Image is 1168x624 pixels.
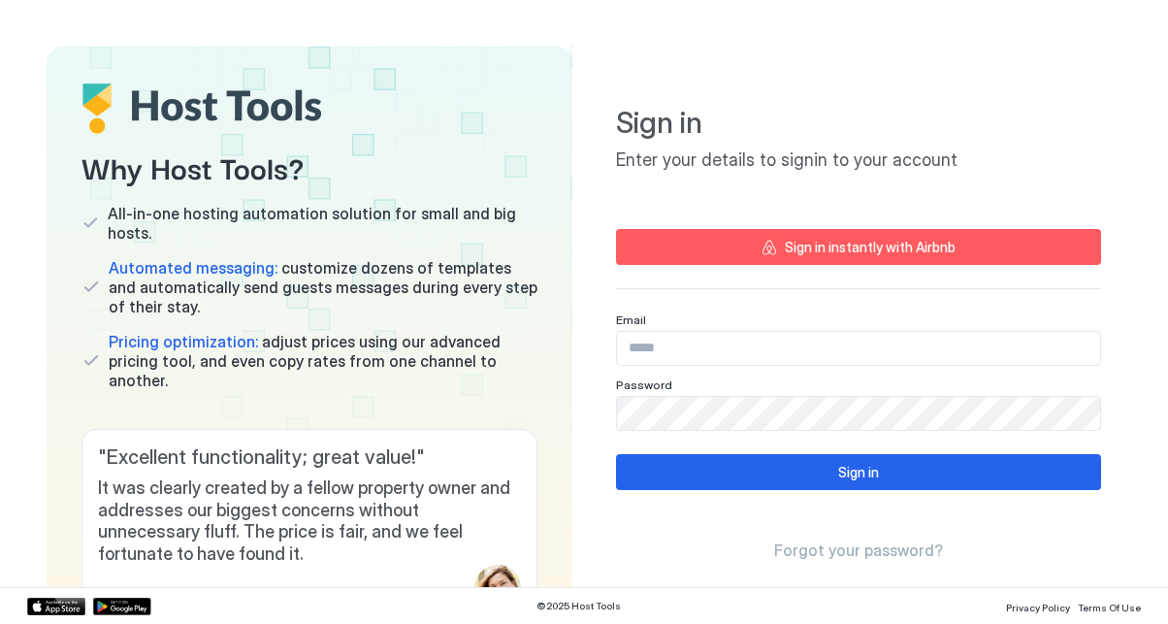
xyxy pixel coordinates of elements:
[536,600,621,612] span: © 2025 Host Tools
[108,204,537,243] span: All-in-one hosting automation solution for small and big hosts.
[98,582,260,611] span: [PERSON_NAME]
[27,598,85,615] a: App Store
[616,105,1101,142] span: Sign in
[81,145,537,188] span: Why Host Tools?
[1078,596,1141,616] a: Terms Of Use
[774,541,943,560] span: Forgot your password?
[617,332,1100,365] input: Input Field
[109,332,258,351] span: Pricing optimization:
[616,454,1101,490] button: Sign in
[1078,602,1141,613] span: Terms Of Use
[98,477,521,565] span: It was clearly created by a fellow property owner and addresses our biggest concerns without unne...
[616,229,1101,265] button: Sign in instantly with Airbnb
[109,258,277,278] span: Automated messaging:
[93,598,151,615] a: Google Play Store
[785,237,956,257] div: Sign in instantly with Airbnb
[616,312,646,327] span: Email
[616,378,672,392] span: Password
[616,149,1101,172] span: Enter your details to signin to your account
[1006,602,1070,613] span: Privacy Policy
[838,462,879,482] div: Sign in
[617,397,1100,430] input: Input Field
[98,445,521,470] span: " Excellent functionality; great value! "
[109,258,537,316] span: customize dozens of templates and automatically send guests messages during every step of their s...
[109,332,537,390] span: adjust prices using our advanced pricing tool, and even copy rates from one channel to another.
[474,565,521,611] div: profile
[774,541,943,561] a: Forgot your password?
[1006,596,1070,616] a: Privacy Policy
